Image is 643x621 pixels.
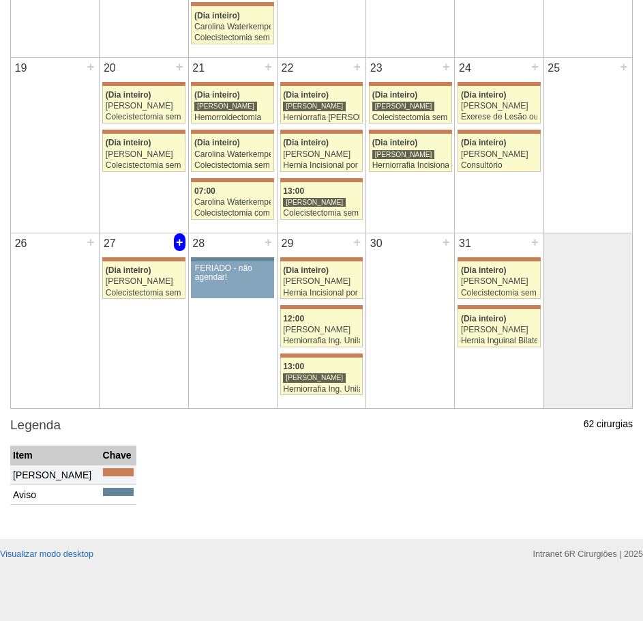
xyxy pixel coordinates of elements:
div: Key: Maria Braido [280,305,363,309]
a: 13:00 [PERSON_NAME] Herniorrafia Ing. Unilateral VL [280,358,363,395]
div: 27 [100,233,119,254]
a: (Dia inteiro) [PERSON_NAME] Colecistectomia sem Colangiografia [458,261,541,299]
a: (Dia inteiro) Carolina Waterkemper Colecistectomia sem Colangiografia VL [191,6,274,44]
div: [PERSON_NAME] [283,197,346,207]
div: Herniorrafia Ing. Unilateral VL [283,385,359,394]
div: + [85,233,97,251]
div: FERIADO - não agendar! [195,264,271,282]
span: (Dia inteiro) [461,314,507,323]
div: 30 [366,233,386,254]
td: [PERSON_NAME] [10,465,100,485]
a: (Dia inteiro) [PERSON_NAME] Herniorrafia [PERSON_NAME] [280,86,363,124]
div: + [352,58,363,76]
div: 20 [100,58,119,78]
div: Key: Maria Braido [458,257,541,261]
div: Key: Maria Braido [369,82,452,86]
div: Colecistectomia sem Colangiografia [372,113,449,122]
div: Key: Maria Braido [280,178,363,182]
div: Carolina Waterkemper [194,150,271,159]
a: (Dia inteiro) [PERSON_NAME] Consultório [458,134,541,171]
div: Key: Maria Braido [280,130,363,134]
a: (Dia inteiro) [PERSON_NAME] Colecistectomia sem Colangiografia [102,134,185,171]
div: Hernia Inguinal Bilateral Robótica [461,336,537,345]
a: (Dia inteiro) [PERSON_NAME] Colecistectomia sem Colangiografia [102,261,185,299]
span: (Dia inteiro) [194,138,240,147]
div: Hernia Incisional por Video [283,161,359,170]
div: 26 [11,233,31,254]
a: (Dia inteiro) Carolina Waterkemper Colecistectomia sem Colangiografia [191,134,274,171]
div: Key: Maria Braido [191,82,274,86]
div: [PERSON_NAME] [106,102,182,111]
div: 23 [366,58,386,78]
a: 07:00 Carolina Waterkemper Colecistectomia com Colangiografia VL [191,182,274,220]
div: Key: Maria Braido [102,130,185,134]
span: (Dia inteiro) [106,265,151,275]
span: 07:00 [194,186,215,196]
span: (Dia inteiro) [106,138,151,147]
div: [PERSON_NAME] [461,150,537,159]
div: Colecistectomia com Colangiografia VL [194,209,271,218]
div: Hemorroidectomia [194,113,271,122]
div: + [263,233,274,251]
span: (Dia inteiro) [461,138,507,147]
a: (Dia inteiro) [PERSON_NAME] Herniorrafia Incisional [369,134,452,171]
div: [PERSON_NAME] [283,101,346,111]
div: Key: Maria Braido [191,178,274,182]
div: Key: Maria Braido [280,82,363,86]
div: Key: Maria Braido [280,257,363,261]
div: Herniorrafia [PERSON_NAME] [283,113,359,122]
div: 24 [455,58,475,78]
a: (Dia inteiro) [PERSON_NAME] Hernia Inguinal Bilateral Robótica [458,309,541,347]
div: Key: Maria Braido [458,130,541,134]
a: (Dia inteiro) [PERSON_NAME] Hemorroidectomia [191,86,274,124]
div: 28 [189,233,209,254]
div: Consultório [461,161,537,170]
a: (Dia inteiro) [PERSON_NAME] Colecistectomia sem Colangiografia [369,86,452,124]
div: 25 [544,58,564,78]
span: (Dia inteiro) [372,138,418,147]
div: Colecistectomia sem Colangiografia VL [106,113,182,121]
div: 31 [455,233,475,254]
div: + [263,58,274,76]
span: (Dia inteiro) [194,11,240,20]
div: Herniorrafia Incisional [372,161,449,170]
a: 12:00 [PERSON_NAME] Herniorrafia Ing. Unilateral VL [280,309,363,347]
span: (Dia inteiro) [194,90,240,100]
span: (Dia inteiro) [283,138,329,147]
div: 21 [189,58,209,78]
div: Key: Aviso [191,257,274,261]
div: Key: Maria Braido [103,468,134,476]
div: [PERSON_NAME] [283,277,359,286]
p: 62 cirurgias [584,418,633,431]
span: (Dia inteiro) [106,90,151,100]
span: (Dia inteiro) [372,90,418,100]
a: (Dia inteiro) [PERSON_NAME] Hernia Incisional por Video [280,261,363,299]
div: 29 [278,233,297,254]
div: Key: Maria Braido [191,130,274,134]
span: (Dia inteiro) [283,90,329,100]
div: [PERSON_NAME] [372,149,435,160]
a: 13:00 [PERSON_NAME] Colecistectomia sem Colangiografia VL [280,182,363,220]
div: Key: Maria Braido [458,305,541,309]
div: Carolina Waterkemper [194,23,271,31]
div: Colecistectomia sem Colangiografia [194,161,271,170]
div: Key: Maria Braido [102,82,185,86]
div: Exerese de Lesão ou Tumor de Pele [461,113,537,121]
div: + [174,233,185,251]
div: + [85,58,97,76]
div: [PERSON_NAME] [372,101,435,111]
div: + [529,58,541,76]
div: Key: Maria Braido [280,353,363,358]
div: Colecistectomia sem Colangiografia VL [194,33,271,42]
div: Key: Maria Braido [369,130,452,134]
div: + [529,233,541,251]
div: [PERSON_NAME] [283,326,359,334]
div: Colecistectomia sem Colangiografia [461,289,537,298]
div: + [440,233,452,251]
div: Herniorrafia Ing. Unilateral VL [283,336,359,345]
a: (Dia inteiro) [PERSON_NAME] Colecistectomia sem Colangiografia VL [102,86,185,124]
div: + [618,58,629,76]
a: (Dia inteiro) [PERSON_NAME] Exerese de Lesão ou Tumor de Pele [458,86,541,124]
span: 13:00 [283,186,304,196]
div: [PERSON_NAME] [461,102,537,111]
